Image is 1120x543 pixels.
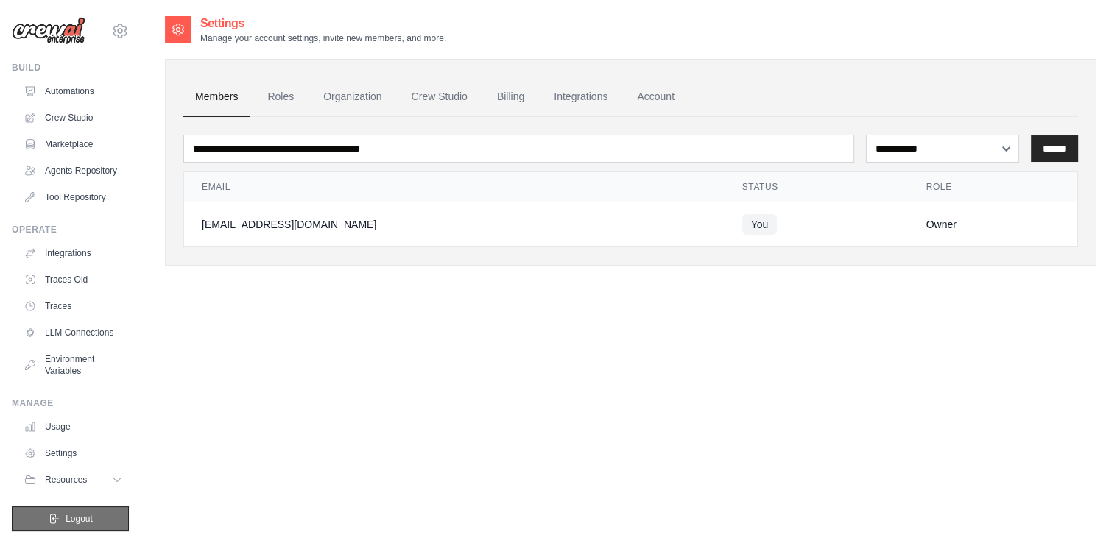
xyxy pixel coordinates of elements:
[926,217,1060,232] div: Owner
[18,79,129,103] a: Automations
[12,224,129,235] div: Operate
[18,132,129,156] a: Marketplace
[400,77,479,117] a: Crew Studio
[202,217,707,232] div: [EMAIL_ADDRESS][DOMAIN_NAME]
[18,159,129,182] a: Agents Repository
[18,268,129,291] a: Traces Old
[725,172,909,202] th: Status
[45,474,87,486] span: Resources
[12,506,129,531] button: Logout
[485,77,536,117] a: Billing
[18,185,129,209] a: Tool Repository
[18,468,129,491] button: Resources
[542,77,619,117] a: Integrations
[12,397,129,409] div: Manage
[742,214,778,235] span: You
[18,347,129,383] a: Environment Variables
[18,321,129,344] a: LLM Connections
[18,106,129,129] a: Crew Studio
[311,77,393,117] a: Organization
[625,77,686,117] a: Account
[18,241,129,265] a: Integrations
[909,172,1078,202] th: Role
[12,62,129,74] div: Build
[200,32,446,44] p: Manage your account settings, invite new members, and more.
[18,294,129,318] a: Traces
[66,513,93,525] span: Logout
[18,441,129,465] a: Settings
[200,15,446,32] h2: Settings
[184,172,725,202] th: Email
[18,415,129,439] a: Usage
[256,77,306,117] a: Roles
[12,17,85,45] img: Logo
[183,77,250,117] a: Members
